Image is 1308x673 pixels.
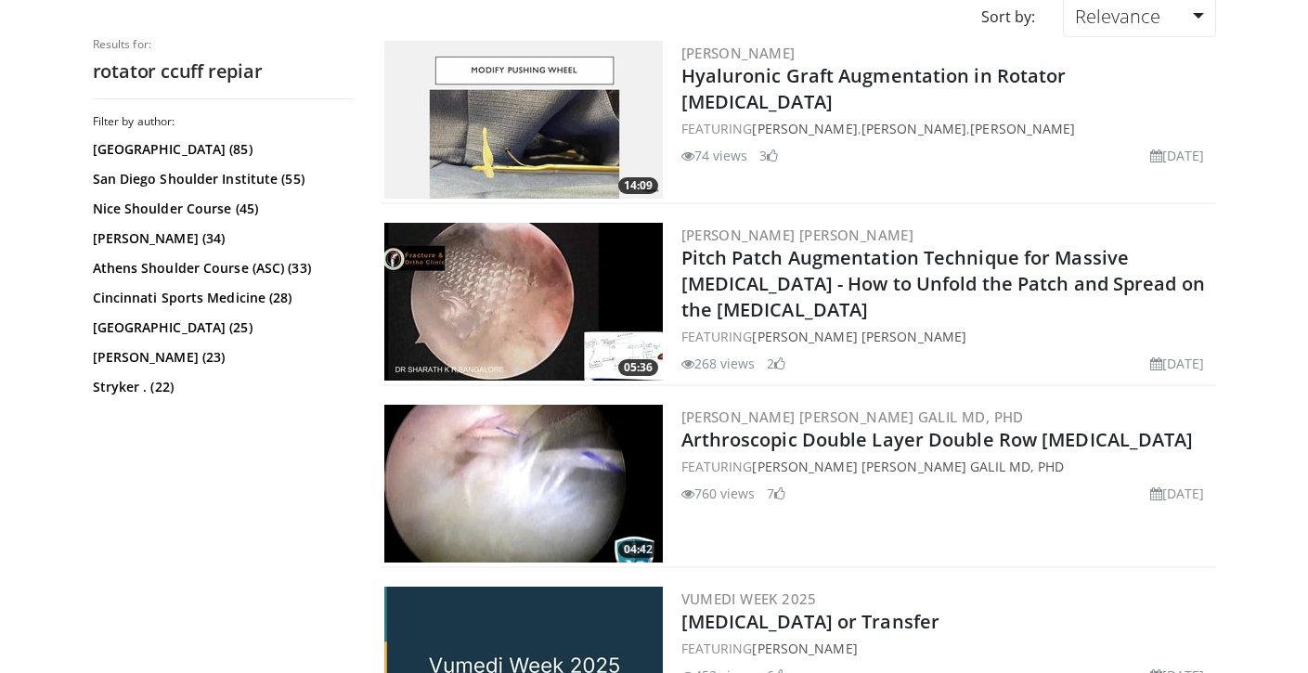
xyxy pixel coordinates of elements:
li: [DATE] [1150,354,1205,373]
div: FEATURING , , [681,119,1212,138]
img: 4ea01b77-b68e-4a04-941e-90b6eaf5b9bb.300x170_q85_crop-smart_upscale.jpg [384,41,663,199]
a: [GEOGRAPHIC_DATA] (25) [93,318,348,337]
li: 2 [767,354,785,373]
a: [PERSON_NAME] [861,120,966,137]
a: [PERSON_NAME] [752,120,857,137]
a: [PERSON_NAME] (34) [93,229,348,248]
li: 3 [759,146,778,165]
a: [PERSON_NAME] [970,120,1075,137]
a: 05:36 [384,223,663,381]
a: 04:42 [384,405,663,563]
a: Stryker . (22) [93,378,348,396]
a: Hyaluronic Graft Augmentation in Rotator [MEDICAL_DATA] [681,63,1067,114]
a: [PERSON_NAME] [PERSON_NAME] Galil MD, PhD [752,458,1064,475]
a: Arthroscopic Double Layer Double Row [MEDICAL_DATA] [681,427,1194,452]
div: FEATURING [681,327,1212,346]
a: [PERSON_NAME] [PERSON_NAME] Galil MD, PhD [681,408,1024,426]
li: 268 views [681,354,756,373]
span: 05:36 [618,359,658,376]
div: FEATURING [681,639,1212,658]
a: Nice Shoulder Course (45) [93,200,348,218]
a: 14:09 [384,41,663,199]
span: 14:09 [618,177,658,194]
li: [DATE] [1150,146,1205,165]
p: Results for: [93,37,353,52]
span: Relevance [1075,4,1160,29]
a: [GEOGRAPHIC_DATA] (85) [93,140,348,159]
a: Cincinnati Sports Medicine (28) [93,289,348,307]
div: FEATURING [681,457,1212,476]
span: 04:42 [618,541,658,558]
li: [DATE] [1150,484,1205,503]
a: Athens Shoulder Course (ASC) (33) [93,259,348,278]
a: Vumedi Week 2025 [681,589,817,608]
a: [PERSON_NAME] (23) [93,348,348,367]
a: Pitch Patch Augmentation Technique for Massive [MEDICAL_DATA] - How to Unfold the Patch and Sprea... [681,245,1205,322]
h2: rotator ccuff repiar [93,59,353,84]
li: 7 [767,484,785,503]
img: f07acaff-ba03-4786-ad2b-2c94c0d7de90.300x170_q85_crop-smart_upscale.jpg [384,223,663,381]
a: [PERSON_NAME] [681,44,796,62]
h3: Filter by author: [93,114,353,129]
img: 4ff6b549-aaae-402d-9677-738753951e2e.300x170_q85_crop-smart_upscale.jpg [384,405,663,563]
li: 760 views [681,484,756,503]
a: San Diego Shoulder Institute (55) [93,170,348,188]
a: [PERSON_NAME] [PERSON_NAME] [752,328,966,345]
a: [PERSON_NAME] [PERSON_NAME] [681,226,914,244]
a: [PERSON_NAME] [752,640,857,657]
a: [MEDICAL_DATA] or Transfer [681,609,940,634]
li: 74 views [681,146,748,165]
